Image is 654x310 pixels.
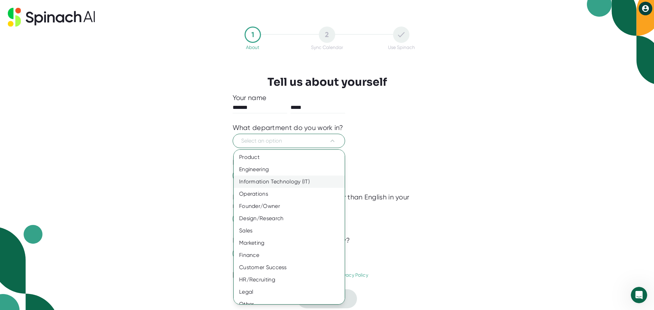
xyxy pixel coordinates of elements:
[234,274,350,286] div: HR/Recruiting
[234,249,350,261] div: Finance
[234,151,350,163] div: Product
[234,163,350,176] div: Engineering
[234,176,350,188] div: Information Technology (IT)
[234,237,350,249] div: Marketing
[234,225,350,237] div: Sales
[234,188,350,200] div: Operations
[234,200,350,212] div: Founder/Owner
[234,261,350,274] div: Customer Success
[631,287,647,303] iframe: Intercom live chat
[234,212,350,225] div: Design/Research
[234,286,350,298] div: Legal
